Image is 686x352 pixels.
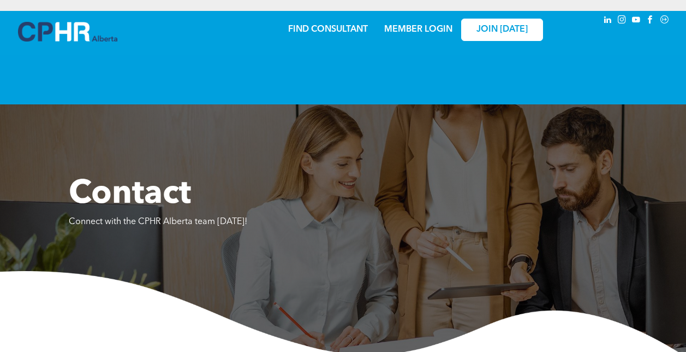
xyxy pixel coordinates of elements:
span: Contact [69,178,191,211]
a: Social network [659,14,671,28]
a: instagram [616,14,628,28]
a: facebook [645,14,657,28]
img: A blue and white logo for cp alberta [18,22,117,42]
a: JOIN [DATE] [461,19,543,41]
a: youtube [630,14,642,28]
a: MEMBER LOGIN [384,25,452,34]
span: JOIN [DATE] [476,25,528,35]
a: FIND CONSULTANT [288,25,368,34]
a: linkedin [602,14,614,28]
span: Connect with the CPHR Alberta team [DATE]! [69,218,247,226]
